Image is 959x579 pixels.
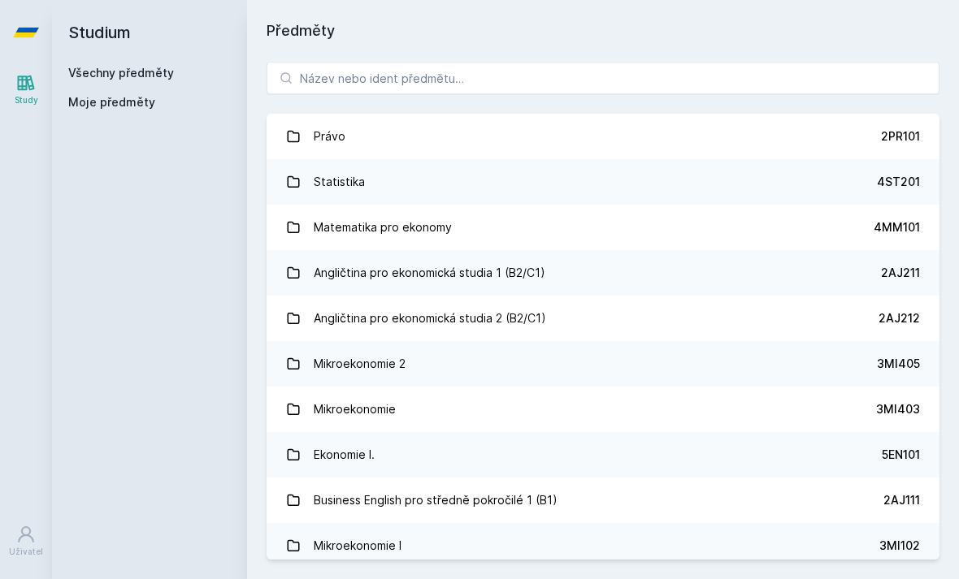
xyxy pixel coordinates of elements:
div: Mikroekonomie I [314,529,401,562]
a: Mikroekonomie I 3MI102 [267,523,939,568]
a: Ekonomie I. 5EN101 [267,432,939,477]
div: Angličtina pro ekonomická studia 2 (B2/C1) [314,302,546,335]
div: Právo [314,120,345,153]
a: Uživatel [3,516,49,566]
a: Všechny předměty [68,66,174,80]
div: 4ST201 [877,174,920,190]
div: Ekonomie I. [314,439,375,471]
span: Moje předměty [68,94,155,110]
div: 3MI403 [876,401,920,417]
div: 5EN101 [882,447,920,463]
div: Statistika [314,166,365,198]
div: 3MI405 [877,356,920,372]
a: Mikroekonomie 3MI403 [267,387,939,432]
div: 2AJ211 [881,265,920,281]
a: Matematika pro ekonomy 4MM101 [267,205,939,250]
div: 4MM101 [874,219,920,235]
div: Mikroekonomie 2 [314,348,406,380]
a: Business English pro středně pokročilé 1 (B1) 2AJ111 [267,477,939,523]
a: Study [3,65,49,115]
div: Study [15,94,38,106]
div: 2AJ111 [883,492,920,508]
div: 3MI102 [879,538,920,554]
a: Statistika 4ST201 [267,159,939,205]
div: Business English pro středně pokročilé 1 (B1) [314,484,558,516]
h1: Předměty [267,19,939,42]
div: Angličtina pro ekonomická studia 1 (B2/C1) [314,257,545,289]
div: Matematika pro ekonomy [314,211,452,244]
a: Angličtina pro ekonomická studia 2 (B2/C1) 2AJ212 [267,296,939,341]
div: Uživatel [9,546,43,558]
a: Právo 2PR101 [267,114,939,159]
input: Název nebo ident předmětu… [267,62,939,94]
div: 2AJ212 [879,310,920,326]
div: 2PR101 [881,128,920,145]
div: Mikroekonomie [314,393,396,426]
a: Mikroekonomie 2 3MI405 [267,341,939,387]
a: Angličtina pro ekonomická studia 1 (B2/C1) 2AJ211 [267,250,939,296]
